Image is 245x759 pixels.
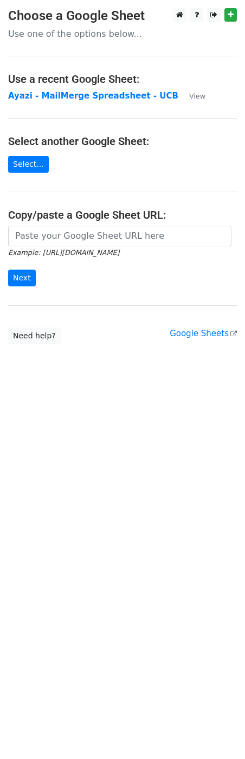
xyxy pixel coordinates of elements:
[8,270,36,286] input: Next
[8,226,231,246] input: Paste your Google Sheet URL here
[8,73,237,86] h4: Use a recent Google Sheet:
[8,248,119,257] small: Example: [URL][DOMAIN_NAME]
[8,8,237,24] h3: Choose a Google Sheet
[8,208,237,221] h4: Copy/paste a Google Sheet URL:
[8,156,49,173] a: Select...
[178,91,205,101] a: View
[191,707,245,759] iframe: Chat Widget
[170,329,237,338] a: Google Sheets
[189,92,205,100] small: View
[8,328,61,344] a: Need help?
[8,135,237,148] h4: Select another Google Sheet:
[8,28,237,40] p: Use one of the options below...
[8,91,178,101] a: Ayazi - MailMerge Spreadsheet - UCB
